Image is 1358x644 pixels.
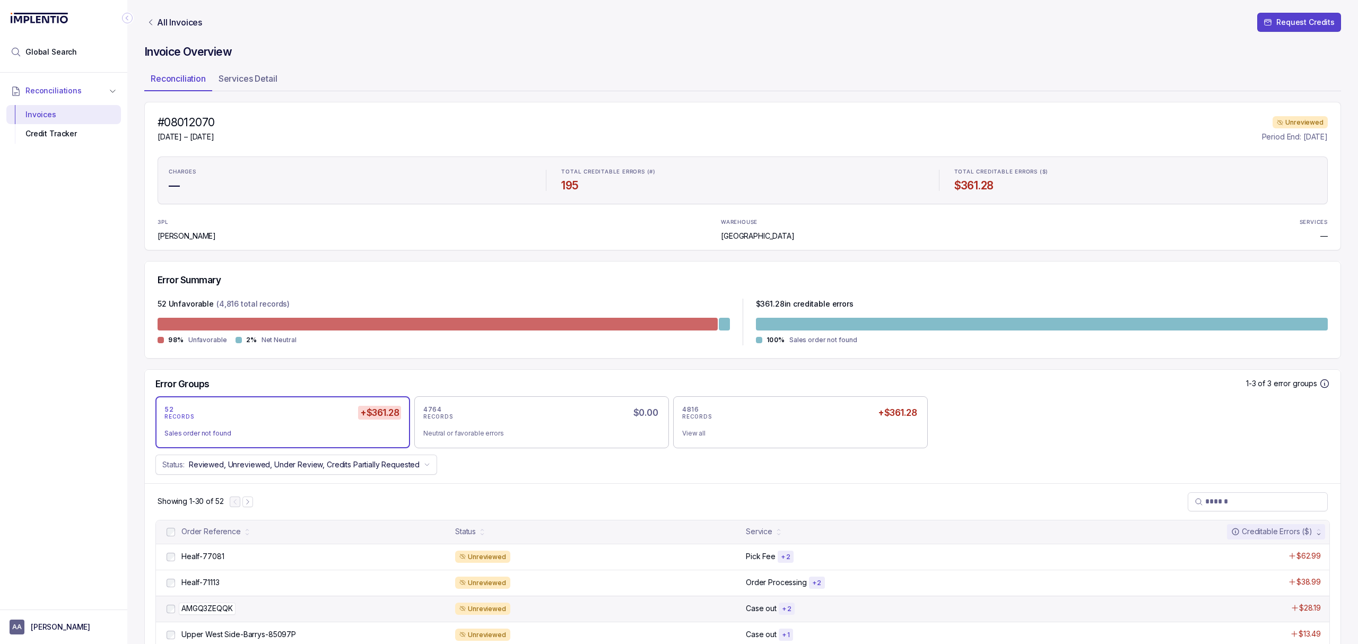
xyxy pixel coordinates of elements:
p: Reconciliation [151,72,206,85]
p: Sales order not found [789,335,857,345]
div: Order Reference [181,526,241,537]
p: Status: [162,459,185,470]
p: 4764 [423,405,441,414]
input: checkbox-checkbox [167,631,175,639]
div: Remaining page entries [158,496,223,507]
p: Services Detail [219,72,277,85]
div: Credit Tracker [15,124,112,143]
p: RECORDS [423,414,453,420]
li: Statistic TOTAL CREDITABLE ERRORS ($) [948,161,1323,199]
p: Net Neutral [262,335,297,345]
span: User initials [10,620,24,634]
p: + 2 [812,579,822,587]
p: Case out [746,629,777,640]
p: AMGQ3ZEQQK [179,603,236,614]
p: Period End: [DATE] [1262,132,1328,142]
button: Reconciliations [6,79,121,102]
span: Reconciliations [25,85,82,96]
p: 2% [246,336,257,344]
input: checkbox-checkbox [167,528,175,536]
div: Unreviewed [1273,116,1328,129]
li: Tab Services Detail [212,70,284,91]
div: Unreviewed [455,577,510,589]
p: $13.49 [1299,629,1321,639]
h5: +$361.28 [358,406,401,420]
p: RECORDS [682,414,712,420]
div: Neutral or favorable errors [423,428,651,439]
p: + 1 [782,631,790,639]
p: Case out [746,603,777,614]
li: Statistic CHARGES [162,161,537,199]
p: Unfavorable [188,335,227,345]
p: Upper West Side-Barrys-85097P [181,629,296,640]
p: error groups [1274,378,1317,389]
p: $38.99 [1296,577,1321,587]
p: WAREHOUSE [721,219,758,225]
p: Order Processing [746,577,807,588]
p: Pick Fee [746,551,776,562]
p: — [1320,231,1328,241]
div: Unreviewed [455,629,510,641]
button: Next Page [242,497,253,507]
div: Collapse Icon [121,12,134,24]
input: checkbox-checkbox [167,605,175,613]
p: 52 Unfavorable [158,299,214,311]
div: Status [455,526,476,537]
input: checkbox-checkbox [167,579,175,587]
p: [PERSON_NAME] [158,231,216,241]
div: Unreviewed [455,603,510,615]
h5: $0.00 [631,406,660,420]
p: + 2 [782,605,791,613]
div: Creditable Errors ($) [1231,526,1312,537]
ul: Tab Group [144,70,1341,91]
li: Statistic TOTAL CREDITABLE ERRORS (#) [555,161,930,199]
p: 1-3 of 3 [1246,378,1274,389]
p: Showing 1-30 of 52 [158,496,223,507]
h5: Error Groups [155,378,210,390]
p: + 2 [781,553,790,561]
h5: +$361.28 [876,406,919,420]
h4: #08012070 [158,115,214,130]
p: SERVICES [1300,219,1328,225]
p: RECORDS [164,414,194,420]
p: 100% [767,336,785,344]
p: Healf-77081 [181,551,224,562]
p: CHARGES [169,169,196,175]
h4: Invoice Overview [144,45,1341,59]
p: $ 361.28 in creditable errors [756,299,854,311]
span: Global Search [25,47,77,57]
p: [GEOGRAPHIC_DATA] [721,231,795,241]
p: 4816 [682,405,699,414]
p: TOTAL CREDITABLE ERRORS (#) [561,169,656,175]
input: checkbox-checkbox [167,553,175,561]
p: 3PL [158,219,185,225]
p: [PERSON_NAME] [31,622,90,632]
p: Reviewed, Unreviewed, Under Review, Credits Partially Requested [189,459,420,470]
button: User initials[PERSON_NAME] [10,620,118,634]
button: Request Credits [1257,13,1341,32]
div: Service [746,526,772,537]
h4: — [169,178,531,193]
ul: Statistic Highlights [158,156,1328,204]
h4: $361.28 [954,178,1317,193]
button: Status:Reviewed, Unreviewed, Under Review, Credits Partially Requested [155,455,437,475]
p: All Invoices [157,17,202,28]
p: TOTAL CREDITABLE ERRORS ($) [954,169,1049,175]
div: Invoices [15,105,112,124]
p: Healf-71113 [181,577,219,588]
p: 98% [168,336,184,344]
p: $28.19 [1299,603,1321,613]
p: Request Credits [1276,17,1335,28]
li: Tab Reconciliation [144,70,212,91]
p: (4,816 total records) [216,299,290,311]
div: View all [682,428,910,439]
h5: Error Summary [158,274,221,286]
p: $62.99 [1296,551,1321,561]
div: Unreviewed [455,551,510,563]
a: Link All Invoices [144,17,204,28]
h4: 195 [561,178,924,193]
div: Sales order not found [164,428,393,439]
p: [DATE] – [DATE] [158,132,214,142]
div: Reconciliations [6,103,121,146]
p: 52 [164,405,173,414]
